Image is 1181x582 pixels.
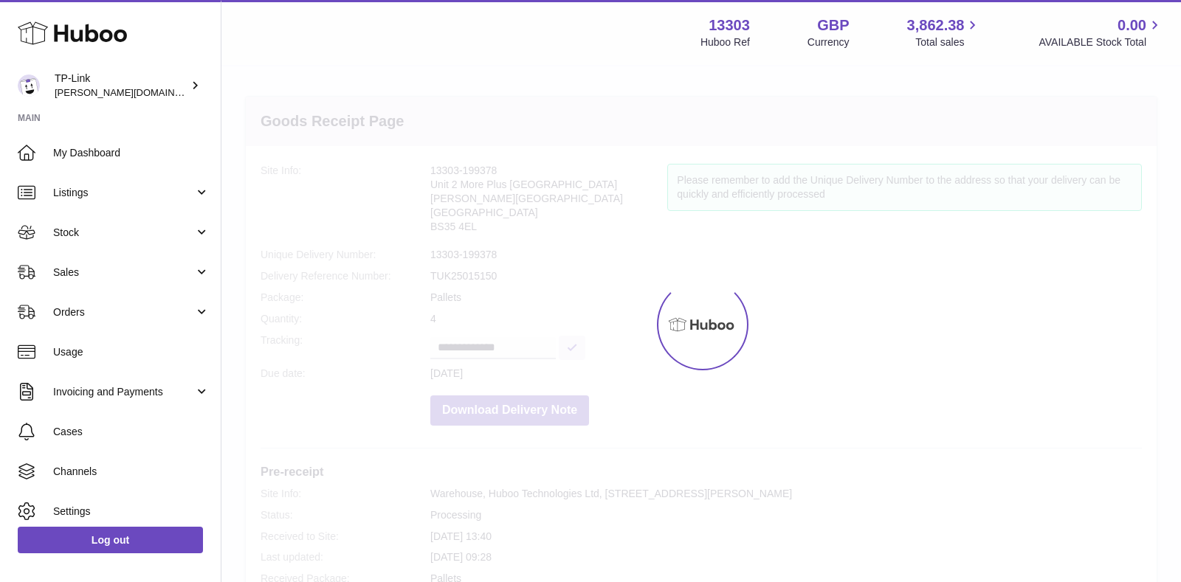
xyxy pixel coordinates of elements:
span: Cases [53,425,210,439]
strong: GBP [817,15,849,35]
span: Sales [53,266,194,280]
div: Huboo Ref [700,35,750,49]
img: susie.li@tp-link.com [18,75,40,97]
span: AVAILABLE Stock Total [1039,35,1163,49]
span: Stock [53,226,194,240]
span: Total sales [915,35,981,49]
span: [PERSON_NAME][DOMAIN_NAME][EMAIL_ADDRESS][DOMAIN_NAME] [55,86,373,98]
span: Listings [53,186,194,200]
a: 3,862.38 Total sales [907,15,982,49]
span: Orders [53,305,194,319]
div: Currency [808,35,850,49]
a: 0.00 AVAILABLE Stock Total [1039,15,1163,49]
div: TP-Link [55,72,187,100]
span: Settings [53,505,210,519]
a: Log out [18,527,203,553]
span: Invoicing and Payments [53,385,194,399]
span: 0.00 [1118,15,1146,35]
span: Usage [53,345,210,359]
strong: 13303 [709,15,750,35]
span: Channels [53,465,210,479]
span: My Dashboard [53,146,210,160]
span: 3,862.38 [907,15,965,35]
